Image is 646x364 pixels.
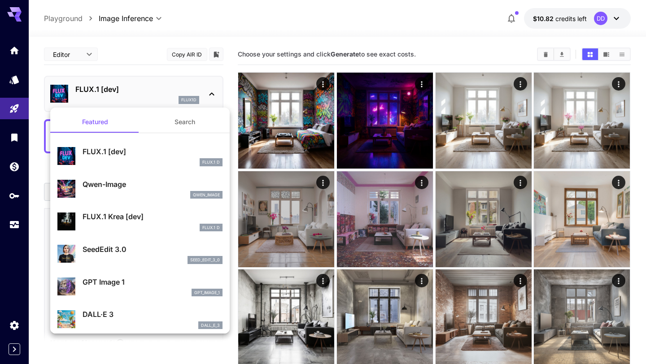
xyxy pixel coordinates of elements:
div: Qwen-Imageqwen_image [57,175,223,203]
p: FLUX.1 D [202,225,220,231]
p: Qwen-Image [83,179,223,190]
div: GPT Image 1gpt_image_1 [57,273,223,300]
div: DALL·E 3dall_e_3 [57,305,223,333]
div: FLUX.1 [dev]FLUX.1 D [57,143,223,170]
p: FLUX.1 [dev] [83,146,223,157]
p: FLUX.1 D [202,159,220,165]
p: qwen_image [193,192,220,198]
p: GPT Image 1 [83,277,223,287]
p: SeedEdit 3.0 [83,244,223,255]
div: FLUX.1 Krea [dev]FLUX.1 D [57,208,223,235]
p: DALL·E 3 [83,309,223,320]
button: Search [140,111,230,133]
p: FLUX.1 Krea [dev] [83,211,223,222]
p: gpt_image_1 [194,290,220,296]
p: seed_edit_3_0 [190,257,220,263]
p: dall_e_3 [201,322,220,329]
button: Featured [50,111,140,133]
div: SeedEdit 3.0seed_edit_3_0 [57,240,223,268]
